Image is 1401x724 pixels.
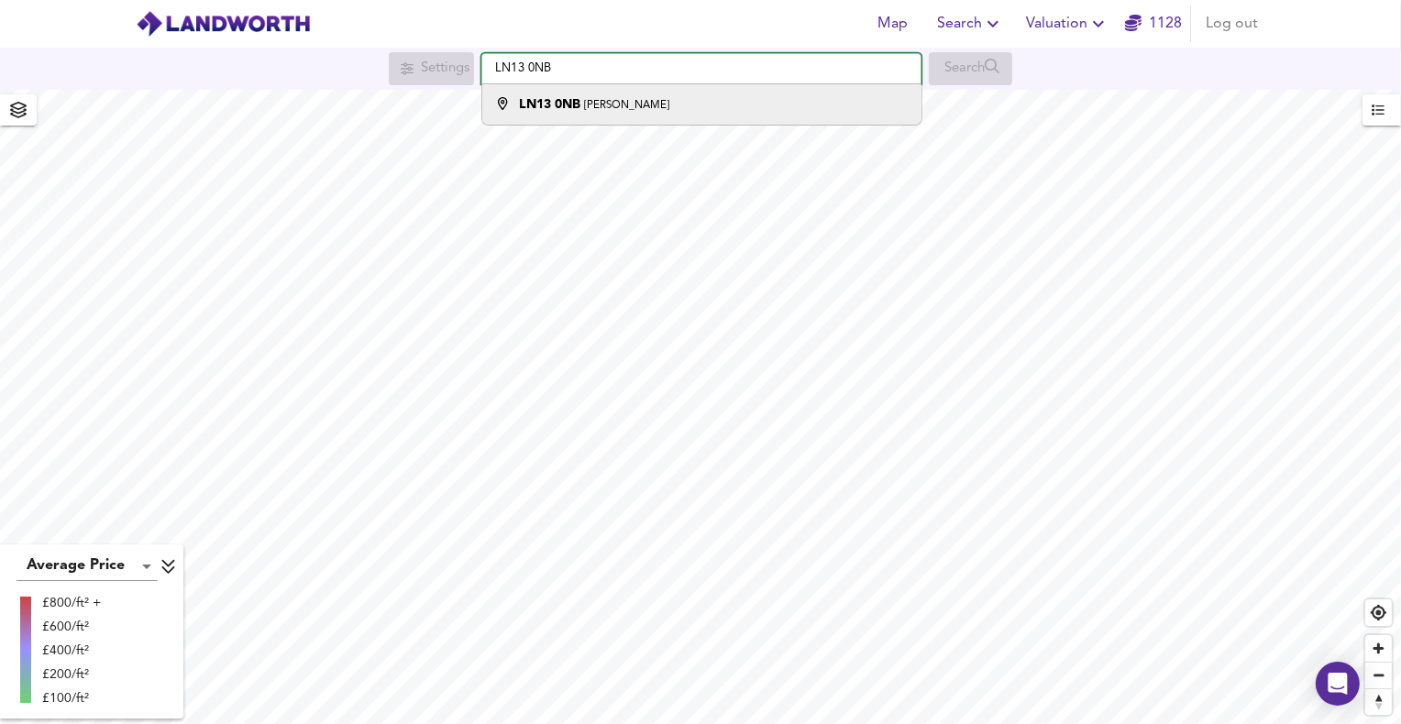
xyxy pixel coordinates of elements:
span: Log out [1206,11,1258,37]
button: Zoom in [1365,635,1392,662]
div: Search for a location first or explore the map [929,52,1012,85]
button: Find my location [1365,599,1392,626]
button: Map [864,5,922,42]
button: Log out [1198,5,1265,42]
button: 1128 [1124,5,1183,42]
div: Open Intercom Messenger [1316,662,1360,706]
div: Average Price [17,552,158,581]
div: £200/ft² [42,665,101,684]
strong: LN13 0NB [519,98,580,111]
small: [PERSON_NAME] [584,100,669,111]
span: Valuation [1026,11,1109,37]
button: Search [930,5,1011,42]
div: £600/ft² [42,618,101,636]
div: £100/ft² [42,689,101,708]
a: 1128 [1125,11,1182,37]
input: Enter a location... [481,53,921,84]
span: Map [871,11,915,37]
div: £400/ft² [42,642,101,660]
span: Search [937,11,1004,37]
button: Reset bearing to north [1365,688,1392,715]
button: Valuation [1019,5,1117,42]
span: Reset bearing to north [1365,689,1392,715]
div: Search for a location first or explore the map [389,52,474,85]
span: Zoom out [1365,663,1392,688]
button: Zoom out [1365,662,1392,688]
div: £800/ft² + [42,594,101,612]
img: logo [136,10,311,38]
